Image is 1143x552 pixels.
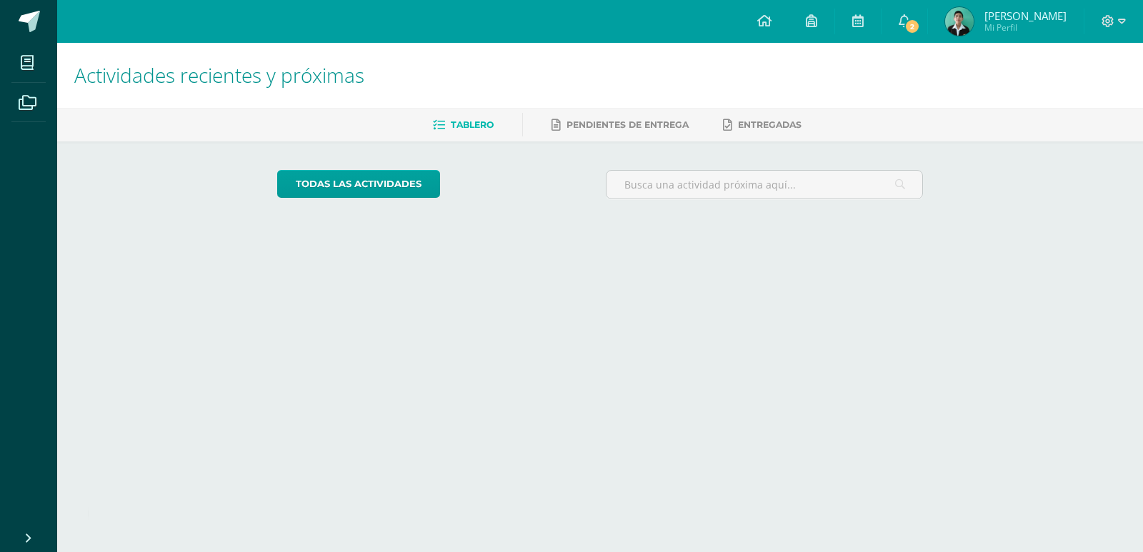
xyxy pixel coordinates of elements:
a: todas las Actividades [277,170,440,198]
img: 524b54fd2b29e75984a583c72842ea09.png [945,7,974,36]
input: Busca una actividad próxima aquí... [607,171,923,199]
span: Tablero [451,119,494,130]
a: Pendientes de entrega [551,114,689,136]
span: Entregadas [738,119,802,130]
span: Mi Perfil [984,21,1067,34]
span: Actividades recientes y próximas [74,61,364,89]
span: Pendientes de entrega [566,119,689,130]
a: Entregadas [723,114,802,136]
span: [PERSON_NAME] [984,9,1067,23]
a: Tablero [433,114,494,136]
span: 2 [904,19,920,34]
